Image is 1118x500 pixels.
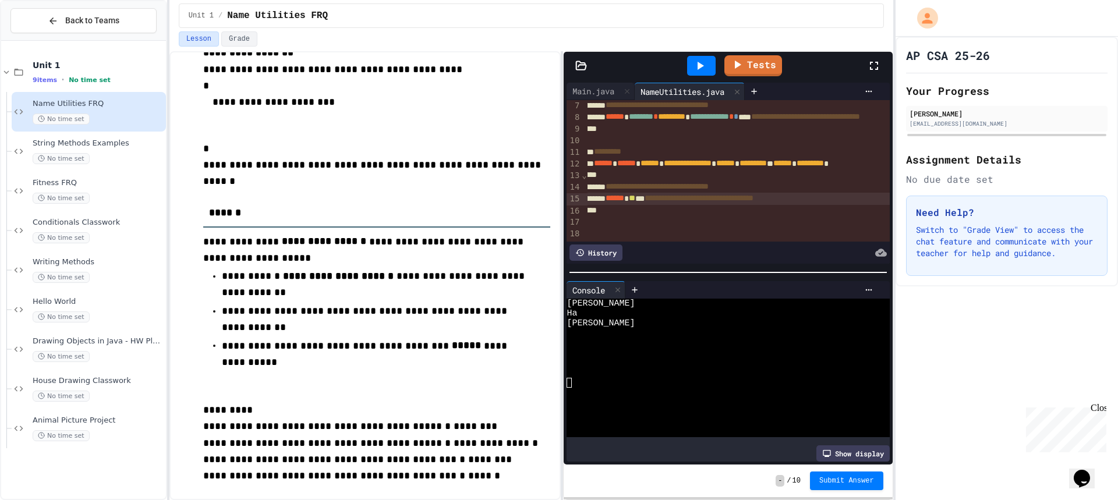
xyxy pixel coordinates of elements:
span: No time set [33,311,90,322]
button: Submit Answer [810,471,883,490]
div: No due date set [906,172,1108,186]
span: Back to Teams [65,15,119,27]
span: Submit Answer [819,476,874,485]
h2: Your Progress [906,83,1108,99]
button: Grade [221,31,257,47]
div: Main.java [567,85,620,97]
span: 9 items [33,76,57,84]
span: Fold line [581,171,587,180]
span: - [776,475,784,487]
p: Switch to "Grade View" to access the chat feature and communicate with your teacher for help and ... [916,224,1098,259]
span: No time set [33,153,90,164]
span: / [787,476,791,485]
h1: AP CSA 25-26 [906,47,990,63]
div: 17 [567,217,581,228]
div: Console [567,281,625,299]
div: 8 [567,112,581,123]
span: House Drawing Classwork [33,376,164,386]
span: String Methods Examples [33,139,164,148]
div: 12 [567,158,581,170]
div: NameUtilities.java [635,83,745,100]
span: Name Utilities FRQ [33,99,164,109]
span: No time set [33,193,90,204]
div: [PERSON_NAME] [910,108,1104,119]
div: History [569,244,622,261]
div: 7 [567,100,581,112]
span: Unit 1 [33,60,164,70]
div: 14 [567,182,581,193]
span: Animal Picture Project [33,416,164,425]
div: [EMAIL_ADDRESS][DOMAIN_NAME] [910,119,1104,128]
span: Hello World [33,297,164,307]
span: No time set [33,391,90,402]
div: Main.java [567,83,635,100]
div: 18 [567,228,581,240]
a: Tests [724,55,782,76]
div: 15 [567,193,581,205]
span: Name Utilities FRQ [227,9,328,23]
span: Writing Methods [33,257,164,267]
div: 11 [567,147,581,158]
span: No time set [33,272,90,283]
span: No time set [33,351,90,362]
span: 10 [792,476,801,485]
span: [PERSON_NAME] [567,318,635,328]
div: 16 [567,205,581,217]
span: Ha [567,308,577,318]
span: / [218,11,222,20]
iframe: chat widget [1069,453,1106,488]
span: No time set [33,232,90,243]
div: 10 [567,135,581,147]
div: NameUtilities.java [635,86,730,98]
span: • [62,75,64,84]
div: My Account [905,5,941,31]
button: Lesson [179,31,219,47]
iframe: chat widget [1021,403,1106,452]
div: 9 [567,123,581,135]
span: Drawing Objects in Java - HW Playposit Code [33,336,164,346]
h3: Need Help? [916,205,1098,219]
button: Back to Teams [10,8,157,33]
span: Unit 1 [189,11,214,20]
div: Console [567,284,611,296]
span: No time set [33,114,90,125]
span: Conditionals Classwork [33,218,164,228]
h2: Assignment Details [906,151,1108,168]
div: Chat with us now!Close [5,5,80,74]
span: No time set [69,76,111,84]
div: 13 [567,170,581,182]
span: No time set [33,430,90,441]
span: [PERSON_NAME] [567,299,635,308]
div: Show display [816,445,890,462]
span: Fitness FRQ [33,178,164,188]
